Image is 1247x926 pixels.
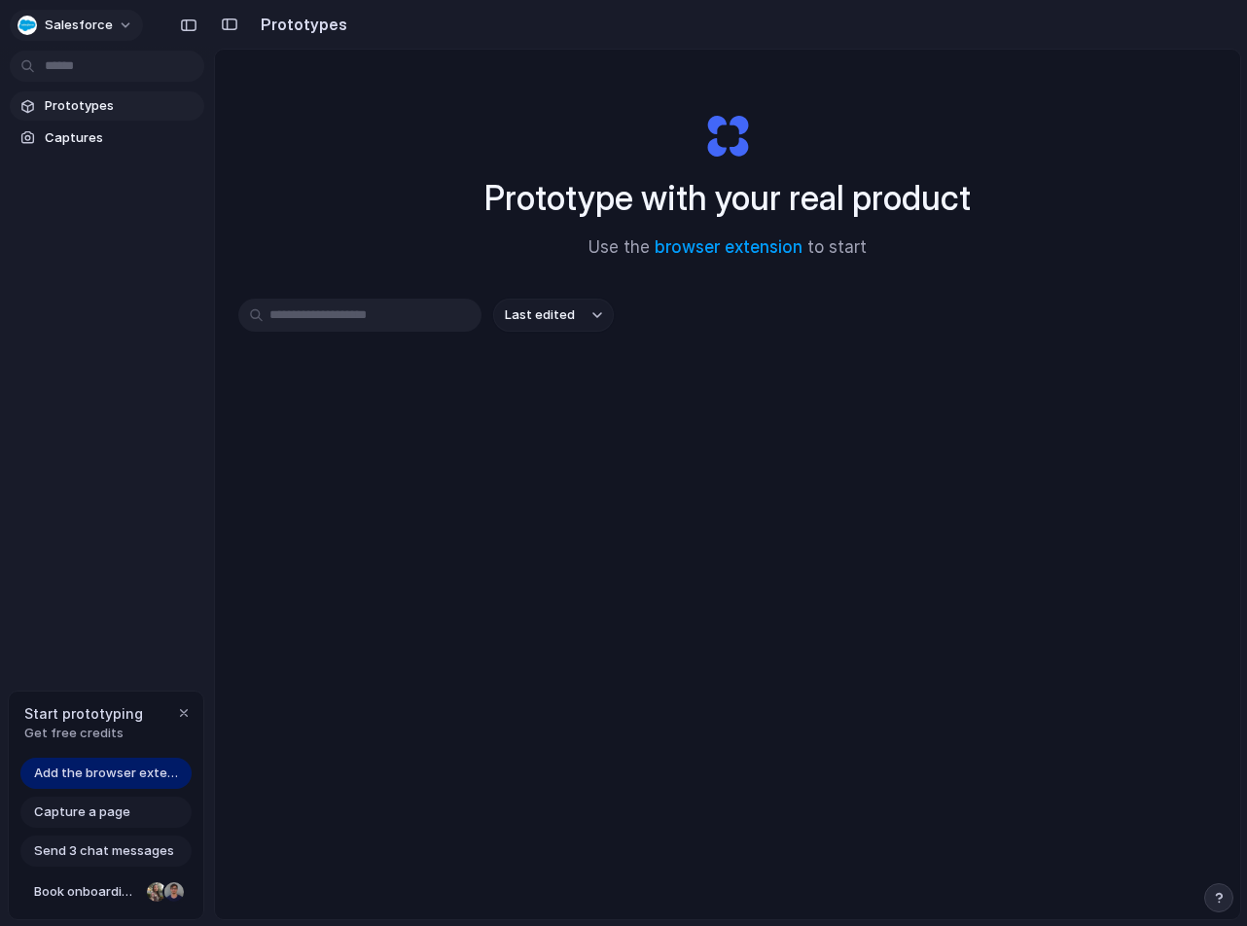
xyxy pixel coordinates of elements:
[45,16,113,35] span: Salesforce
[34,802,130,822] span: Capture a page
[10,124,204,153] a: Captures
[162,880,186,904] div: Christian Iacullo
[45,96,196,116] span: Prototypes
[145,880,168,904] div: Nicole Kubica
[10,10,143,41] button: Salesforce
[505,305,575,325] span: Last edited
[484,172,971,224] h1: Prototype with your real product
[24,724,143,743] span: Get free credits
[34,764,180,783] span: Add the browser extension
[10,91,204,121] a: Prototypes
[655,237,802,257] a: browser extension
[493,299,614,332] button: Last edited
[253,13,347,36] h2: Prototypes
[24,703,143,724] span: Start prototyping
[34,882,139,902] span: Book onboarding call
[20,876,192,908] a: Book onboarding call
[34,841,174,861] span: Send 3 chat messages
[45,128,196,148] span: Captures
[588,235,867,261] span: Use the to start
